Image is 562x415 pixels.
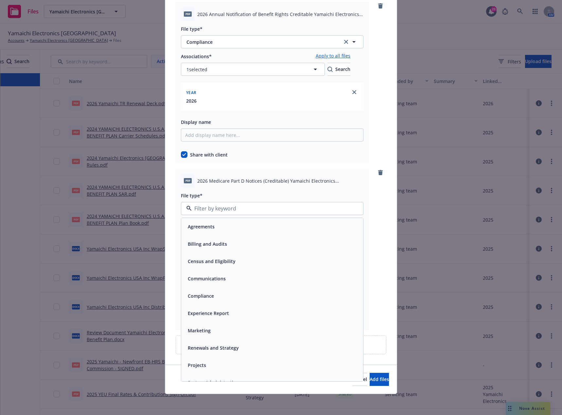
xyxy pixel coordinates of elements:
[188,379,239,386] button: System Administration
[370,376,389,382] span: Add files
[186,90,196,95] span: Year
[192,205,350,212] input: Filter by keyword
[327,63,350,75] div: Search
[181,63,325,76] button: 1selected
[181,119,211,125] span: Display name
[186,97,197,104] button: 2026
[188,344,239,351] button: Renewals and Strategy
[186,39,334,45] span: Compliance
[188,223,215,230] button: Agreements
[181,192,202,199] span: File type*
[190,151,228,158] span: Share with client
[197,177,363,184] span: 2026 Medicare Part D Notices (Creditable) Yamaichi Electronics [GEOGRAPHIC_DATA]pdf
[316,52,350,60] a: Apply to all files
[342,38,350,46] a: clear selection
[377,169,384,176] a: remove
[327,67,333,72] svg: Search
[188,275,226,282] button: Communications
[188,362,206,369] button: Projects
[188,310,229,317] button: Experience Report
[184,178,192,183] span: pdf
[186,66,207,73] span: 1 selected
[181,26,202,32] span: File type*
[370,373,389,386] button: Add files
[377,2,384,10] a: remove
[184,11,192,16] span: pdf
[350,88,358,96] a: close
[188,327,211,334] button: Marketing
[197,11,363,18] span: 2026 Annual Notification of Benefit Rights Creditable Yamaichi Electronics [GEOGRAPHIC_DATA]pdf
[181,35,363,48] button: Complianceclear selection
[181,53,212,59] span: Associations*
[327,63,350,76] button: SearchSearch
[176,335,386,354] div: Upload new files
[188,241,227,247] button: Billing and Audits
[188,292,214,299] button: Compliance
[188,258,236,265] button: Census and Eligibility
[181,128,363,141] input: Add display name here...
